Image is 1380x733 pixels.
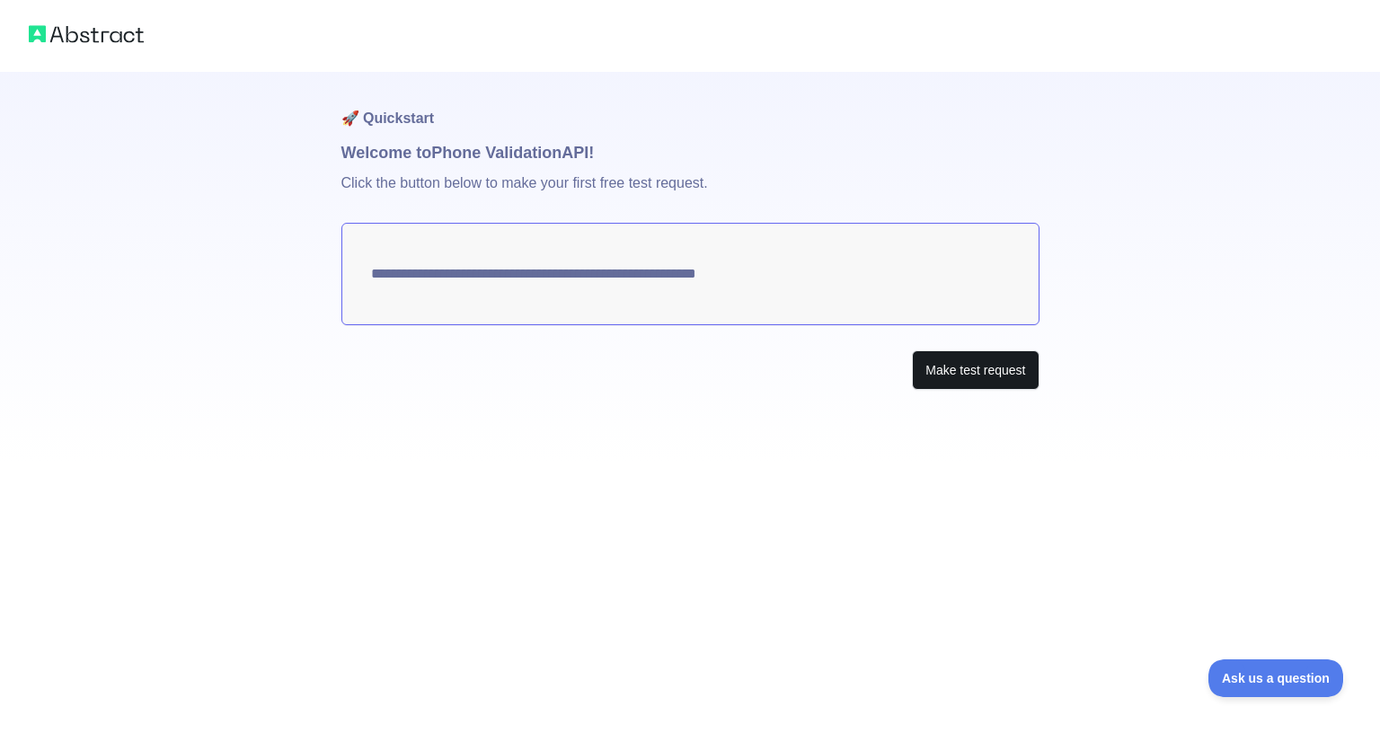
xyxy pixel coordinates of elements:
iframe: Toggle Customer Support [1208,659,1344,697]
h1: Welcome to Phone Validation API! [341,140,1039,165]
button: Make test request [912,350,1039,391]
img: Abstract logo [29,22,144,47]
h1: 🚀 Quickstart [341,72,1039,140]
p: Click the button below to make your first free test request. [341,165,1039,223]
